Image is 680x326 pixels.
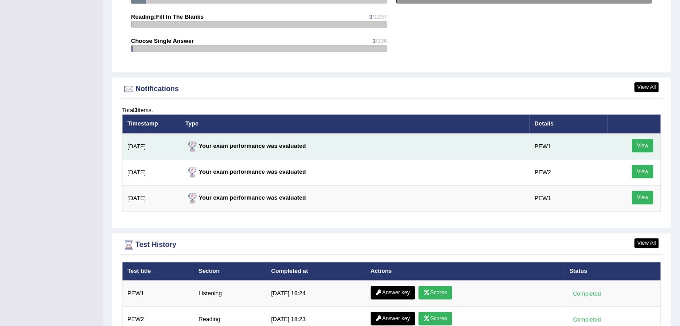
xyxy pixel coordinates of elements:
[134,107,137,113] b: 3
[122,238,661,251] div: Test History
[632,165,653,178] a: View
[194,262,266,280] th: Section
[366,262,565,280] th: Actions
[122,185,181,211] td: [DATE]
[186,142,306,149] strong: Your exam performance was evaluated
[122,106,661,114] div: Total items.
[369,13,372,20] span: 3
[371,286,415,299] a: Answer key
[266,262,365,280] th: Completed at
[122,262,194,280] th: Test title
[634,82,659,92] a: View All
[194,280,266,307] td: Listening
[372,13,387,20] span: /1297
[570,289,604,298] div: Completed
[181,114,530,133] th: Type
[372,38,376,44] span: 3
[565,262,661,280] th: Status
[122,280,194,307] td: PEW1
[131,13,204,20] strong: Reading:Fill In The Blanks
[266,280,365,307] td: [DATE] 16:24
[529,114,607,133] th: Details
[186,194,306,201] strong: Your exam performance was evaluated
[122,114,181,133] th: Timestamp
[122,159,181,185] td: [DATE]
[634,238,659,248] a: View All
[570,315,604,324] div: Completed
[529,185,607,211] td: PEW1
[186,168,306,175] strong: Your exam performance was evaluated
[371,312,415,325] a: Answer key
[418,312,452,325] a: Scores
[529,159,607,185] td: PEW2
[122,134,181,160] td: [DATE]
[632,191,653,204] a: View
[632,139,653,152] a: View
[418,286,452,299] a: Scores
[529,134,607,160] td: PEW1
[376,38,387,44] span: /336
[122,82,661,96] div: Notifications
[131,38,194,44] strong: Choose Single Answer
